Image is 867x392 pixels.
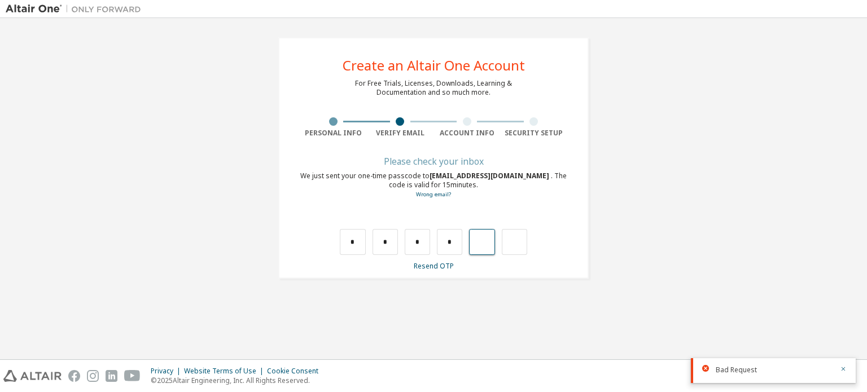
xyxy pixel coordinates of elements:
p: © 2025 Altair Engineering, Inc. All Rights Reserved. [151,376,325,385]
div: Create an Altair One Account [343,59,525,72]
div: Privacy [151,367,184,376]
img: Altair One [6,3,147,15]
img: youtube.svg [124,370,141,382]
a: Go back to the registration form [416,191,451,198]
span: Bad Request [716,365,757,375]
div: Website Terms of Use [184,367,267,376]
img: altair_logo.svg [3,370,62,382]
a: Resend OTP [414,261,454,271]
div: We just sent your one-time passcode to . The code is valid for 15 minutes. [300,171,567,199]
div: Personal Info [300,129,367,138]
div: Cookie Consent [267,367,325,376]
div: For Free Trials, Licenses, Downloads, Learning & Documentation and so much more. [355,79,512,97]
div: Security Setup [501,129,568,138]
div: Please check your inbox [300,158,567,165]
img: linkedin.svg [106,370,117,382]
div: Account Info [433,129,501,138]
img: instagram.svg [87,370,99,382]
span: [EMAIL_ADDRESS][DOMAIN_NAME] [430,171,551,180]
div: Verify Email [367,129,434,138]
img: facebook.svg [68,370,80,382]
